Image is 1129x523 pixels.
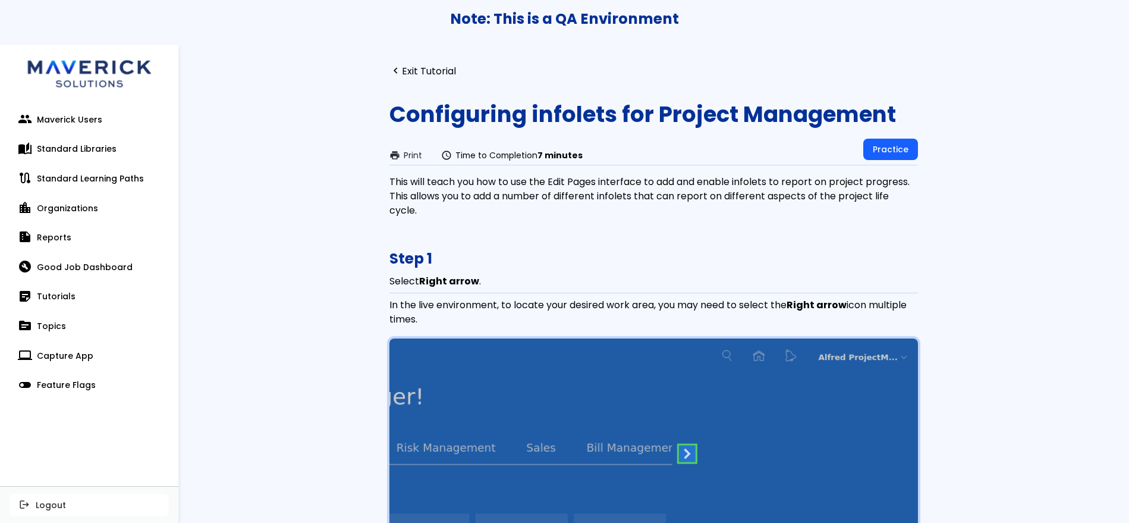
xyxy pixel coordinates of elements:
[19,261,31,273] span: build_circle
[10,108,169,131] a: peopleMaverick Users
[389,65,456,77] a: navigate_beforeExit Tutorial
[10,285,169,309] a: sticky_note_2Tutorials
[10,167,169,190] a: routeStandard Learning Paths
[19,143,31,155] span: auto_stories
[10,494,169,515] button: logoutLogout
[10,373,169,397] a: toggle_offFeature Flags
[19,379,31,391] span: toggle_off
[19,173,31,184] span: route
[389,175,917,224] div: This will teach you how to use the Edit Pages interface to add and enable infolets to report on p...
[389,102,896,127] h1: Configuring infolets for Project Management
[389,274,481,288] span: Select .
[389,151,400,160] span: print
[10,226,169,249] a: summarizeReports
[787,298,847,312] strong: Right arrow
[19,290,31,302] span: sticky_note_2
[19,202,31,214] span: location_city
[18,45,161,98] img: logo.svg
[19,500,30,509] span: logout
[19,350,31,362] span: computer
[441,151,452,160] span: schedule
[404,151,422,160] span: Print
[389,151,422,160] button: printPrint
[10,314,169,338] a: topicTopics
[389,298,917,327] div: In the live environment, to locate your desired work area, you may need to select the icon multip...
[389,249,917,269] h3: Step 1
[537,149,583,161] strong: 7 minutes
[10,255,169,279] a: build_circleGood Job Dashboard
[10,344,169,368] a: computerCapture App
[10,137,169,161] a: auto_storiesStandard Libraries
[19,320,31,332] span: topic
[10,196,169,220] a: location_cityOrganizations
[455,151,583,160] span: Time to Completion
[863,139,918,160] a: Practice
[419,274,479,288] b: Right arrow
[389,65,402,77] span: navigate_before
[19,114,31,126] span: people
[19,231,31,243] span: summarize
